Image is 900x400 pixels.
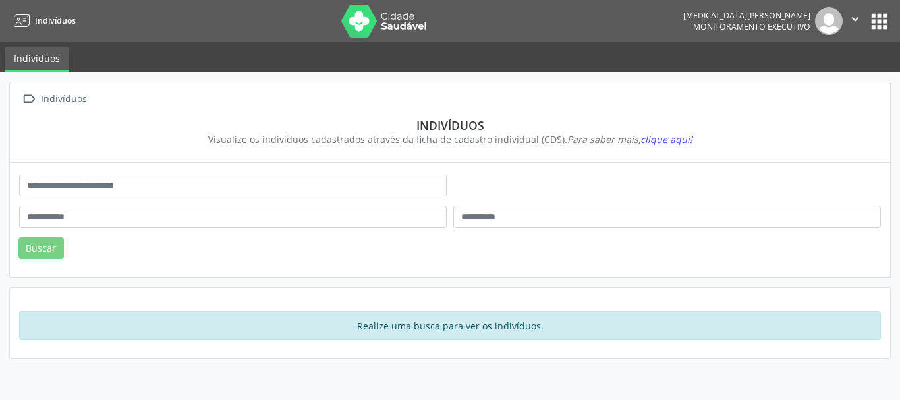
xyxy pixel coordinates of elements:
a: Indivíduos [5,47,69,72]
div: Realize uma busca para ver os indivíduos. [19,311,881,340]
i:  [19,90,38,109]
button: apps [868,10,891,33]
a: Indivíduos [9,10,76,32]
span: clique aqui! [640,133,692,146]
div: Indivíduos [38,90,89,109]
button: Buscar [18,237,64,260]
button:  [843,7,868,35]
div: Visualize os indivíduos cadastrados através da ficha de cadastro individual (CDS). [28,132,872,146]
i: Para saber mais, [567,133,692,146]
i:  [848,12,862,26]
span: Indivíduos [35,15,76,26]
img: img [815,7,843,35]
div: [MEDICAL_DATA][PERSON_NAME] [683,10,810,21]
div: Indivíduos [28,118,872,132]
a:  Indivíduos [19,90,89,109]
span: Monitoramento Executivo [693,21,810,32]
